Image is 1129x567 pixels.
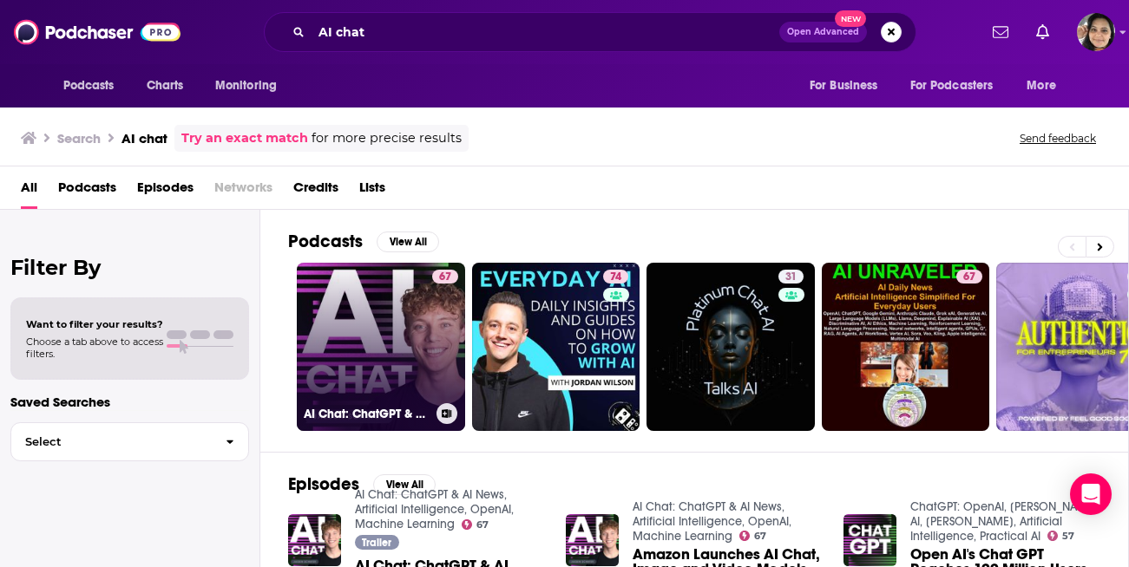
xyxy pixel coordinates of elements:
span: 67 [439,269,451,286]
a: 74 [603,270,628,283]
span: for more precise results [312,128,462,148]
span: For Podcasters [910,74,994,98]
div: Search podcasts, credits, & more... [264,12,916,52]
a: 31 [647,263,815,431]
img: Amazon Launches AI Chat, Image and Video Models [566,514,619,567]
span: Charts [147,74,184,98]
a: 67 [462,519,489,530]
a: Credits [293,173,338,209]
a: 67 [822,263,990,431]
button: open menu [1014,69,1078,102]
a: 67 [956,270,982,283]
h3: Search [57,130,101,147]
span: Logged in as shelbyjanner [1077,13,1115,51]
span: Open Advanced [787,28,859,36]
img: User Profile [1077,13,1115,51]
button: View All [373,474,436,495]
span: Choose a tab above to access filters. [26,336,163,360]
button: Open AdvancedNew [779,22,867,42]
div: Open Intercom Messenger [1070,473,1112,515]
a: Lists [359,173,385,209]
a: 67AI Chat: ChatGPT & AI News, Artificial Intelligence, OpenAI, Machine Learning [297,263,465,431]
img: Open AI's Chat GPT Reaches 100 Million Users [843,514,896,567]
button: View All [377,231,439,252]
button: open menu [203,69,299,102]
h2: Episodes [288,473,359,495]
span: 57 [1062,532,1074,540]
span: 67 [754,532,766,540]
input: Search podcasts, credits, & more... [312,18,779,46]
span: New [835,10,866,27]
span: For Business [810,74,878,98]
h2: Podcasts [288,231,363,252]
button: open menu [51,69,137,102]
a: Episodes [137,173,194,209]
button: open menu [798,69,900,102]
a: ChatGPT: OpenAI, Sam Altman, AI, Joe Rogan, Artificial Intelligence, Practical AI [910,499,1100,544]
span: Networks [214,173,272,209]
a: 67 [432,270,458,283]
span: More [1027,74,1056,98]
a: EpisodesView All [288,473,436,495]
span: Want to filter your results? [26,318,163,330]
a: 74 [472,263,640,431]
img: Podchaser - Follow, Share and Rate Podcasts [14,16,181,49]
a: 31 [778,270,804,283]
a: AI Chat: ChatGPT & AI News, Artificial Intelligence, OpenAI, Machine Learning [355,487,514,531]
img: AI Chat: ChatGPT & AI News, Artificial Intelligence, OpenAI, Machine Learning (Trailer) [288,514,341,567]
span: Select [11,436,212,447]
a: PodcastsView All [288,231,439,252]
a: AI Chat: ChatGPT & AI News, Artificial Intelligence, OpenAI, Machine Learning [633,499,791,544]
a: Show notifications dropdown [986,17,1015,47]
span: 67 [476,521,489,529]
span: Trailer [362,538,391,548]
button: open menu [899,69,1019,102]
span: Monitoring [215,74,277,98]
a: 67 [739,531,767,541]
h2: Filter By [10,255,249,280]
button: Show profile menu [1077,13,1115,51]
button: Send feedback [1014,131,1101,146]
span: 67 [963,269,975,286]
a: Try an exact match [181,128,308,148]
a: Podcasts [58,173,116,209]
button: Select [10,422,249,461]
span: 31 [785,269,797,286]
p: Saved Searches [10,394,249,410]
a: All [21,173,37,209]
span: Podcasts [63,74,115,98]
a: Charts [135,69,194,102]
span: 74 [610,269,621,286]
h3: AI Chat: ChatGPT & AI News, Artificial Intelligence, OpenAI, Machine Learning [304,407,430,421]
a: Show notifications dropdown [1029,17,1056,47]
h3: AI chat [121,130,167,147]
a: 57 [1047,531,1075,541]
